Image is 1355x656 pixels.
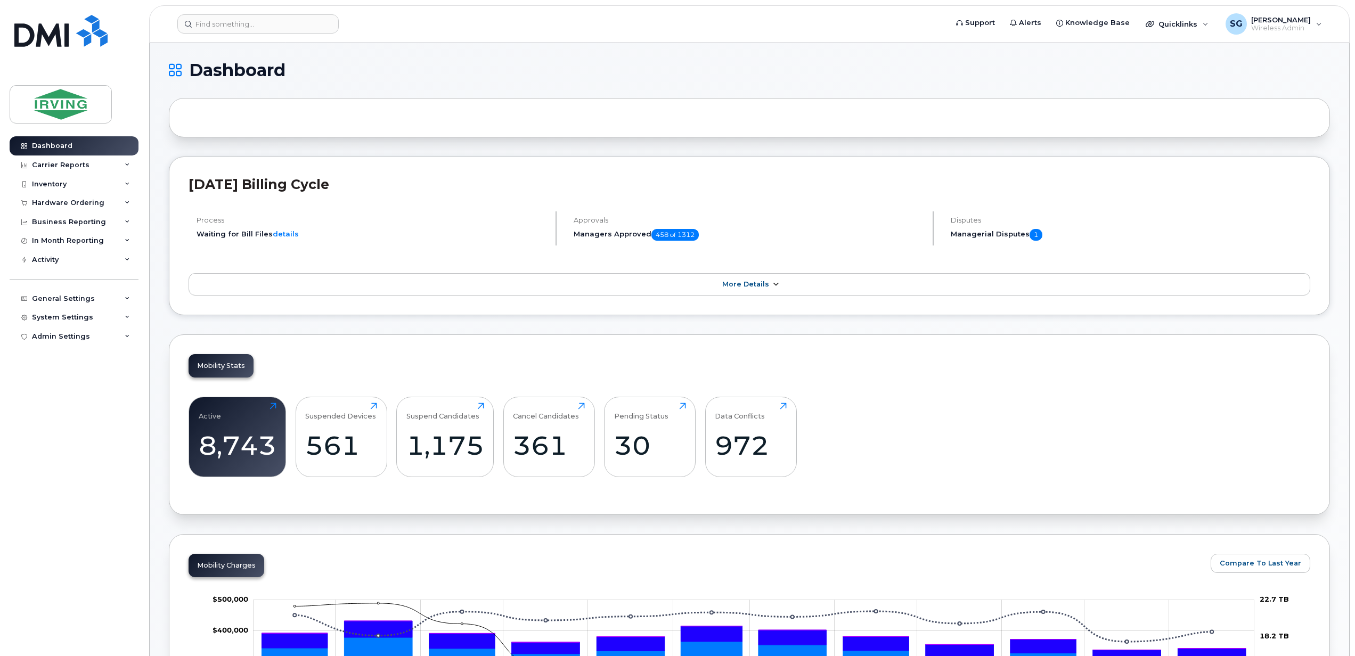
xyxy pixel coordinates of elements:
div: Cancel Candidates [513,403,579,420]
span: 1 [1030,229,1042,241]
a: Pending Status30 [614,403,686,471]
span: 458 of 1312 [651,229,699,241]
a: details [273,229,299,238]
span: Compare To Last Year [1220,558,1301,568]
div: Data Conflicts [715,403,765,420]
div: 361 [513,430,585,461]
h2: [DATE] Billing Cycle [189,176,1310,192]
div: 30 [614,430,686,461]
h5: Managers Approved [574,229,924,241]
tspan: $400,000 [213,625,248,634]
div: Suspend Candidates [406,403,479,420]
tspan: 22.7 TB [1260,595,1289,603]
h4: Disputes [951,216,1310,224]
div: Suspended Devices [305,403,376,420]
div: Active [199,403,221,420]
div: 8,743 [199,430,276,461]
button: Compare To Last Year [1211,554,1310,573]
div: 561 [305,430,377,461]
a: Suspend Candidates1,175 [406,403,484,471]
a: Cancel Candidates361 [513,403,585,471]
h4: Approvals [574,216,924,224]
tspan: $500,000 [213,595,248,603]
div: 1,175 [406,430,484,461]
tspan: 18.2 TB [1260,632,1289,640]
h5: Managerial Disputes [951,229,1310,241]
div: 972 [715,430,787,461]
a: Active8,743 [199,403,276,471]
a: Data Conflicts972 [715,403,787,471]
span: Dashboard [189,62,285,78]
a: Suspended Devices561 [305,403,377,471]
h4: Process [197,216,546,224]
li: Waiting for Bill Files [197,229,546,239]
g: $0 [213,625,248,634]
div: Pending Status [614,403,668,420]
g: $0 [213,595,248,603]
span: More Details [722,280,769,288]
